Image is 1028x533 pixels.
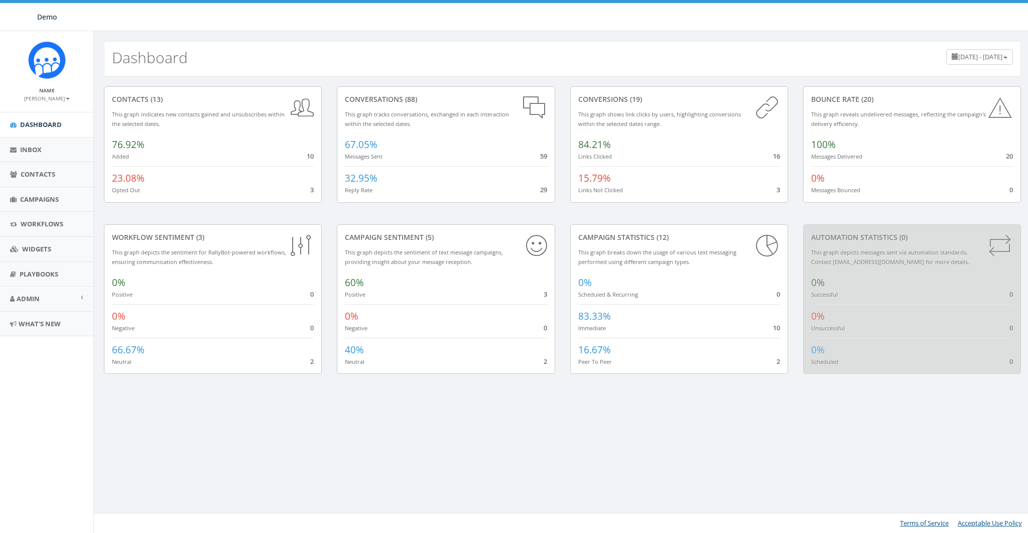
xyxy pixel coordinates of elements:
span: Playbooks [20,270,58,279]
span: (0) [897,232,908,242]
span: 0 [544,323,547,332]
span: 3 [310,185,314,194]
span: Contacts [21,170,55,179]
span: 0% [345,310,358,323]
span: [DATE] - [DATE] [958,52,1002,61]
small: Reply Rate [345,186,372,194]
span: Campaigns [20,195,59,204]
small: Scheduled [811,358,838,365]
span: 0 [1009,290,1013,299]
span: 23.08% [112,172,145,185]
small: Neutral [112,358,132,365]
span: 0% [811,276,825,289]
span: 10 [307,152,314,161]
span: 20 [1006,152,1013,161]
span: 2 [544,357,547,366]
span: (12) [655,232,669,242]
div: contacts [112,94,314,104]
small: Successful [811,291,838,298]
div: conversations [345,94,547,104]
span: 0 [1009,357,1013,366]
span: 3 [777,185,780,194]
small: Name [39,87,55,94]
span: 16 [773,152,780,161]
span: Dashboard [20,120,62,129]
span: Widgets [22,244,51,253]
small: This graph breaks down the usage of various text messaging performed using different campaign types. [578,248,736,265]
span: 60% [345,276,364,289]
span: 66.67% [112,343,145,356]
small: This graph indicates new contacts gained and unsubscribes within the selected dates. [112,110,285,127]
div: Bounce Rate [811,94,1013,104]
small: Peer To Peer [578,358,612,365]
span: 29 [540,185,547,194]
small: Scheduled & Recurring [578,291,638,298]
span: 0 [310,323,314,332]
span: 2 [310,357,314,366]
span: 32.95% [345,172,377,185]
small: Messages Delivered [811,153,862,160]
small: This graph depicts the sentiment for RallyBot-powered workflows, ensuring communication effective... [112,248,286,265]
h2: Dashboard [112,49,188,66]
div: Campaign Statistics [578,232,780,242]
span: 0 [1009,185,1013,194]
span: 16.67% [578,343,611,356]
small: This graph shows link clicks by users, highlighting conversions within the selected dates range. [578,110,741,127]
span: 40% [345,343,364,356]
span: 76.92% [112,138,145,151]
span: (19) [628,94,642,104]
div: Campaign Sentiment [345,232,547,242]
div: conversions [578,94,780,104]
span: 0% [811,310,825,323]
small: Links Clicked [578,153,612,160]
small: Immediate [578,324,606,332]
span: 0% [578,276,592,289]
a: [PERSON_NAME] [24,93,70,102]
div: Automation Statistics [811,232,1013,242]
small: Negative [345,324,367,332]
small: This graph depicts the sentiment of text message campaigns, providing insight about your message ... [345,248,503,265]
small: Messages Bounced [811,186,860,194]
span: (5) [424,232,434,242]
div: Workflow Sentiment [112,232,314,242]
a: Terms of Service [900,518,949,527]
span: 0 [310,290,314,299]
small: Added [112,153,129,160]
small: Neutral [345,358,364,365]
span: 0 [777,290,780,299]
small: Messages Sent [345,153,382,160]
span: Demo [37,12,57,22]
small: Positive [112,291,133,298]
span: (20) [859,94,873,104]
span: What's New [19,319,61,328]
span: 10 [773,323,780,332]
span: 0% [112,310,125,323]
small: Negative [112,324,135,332]
span: (88) [403,94,417,104]
span: 0% [811,172,825,185]
small: Positive [345,291,365,298]
span: Inbox [20,145,42,154]
span: Workflows [21,219,63,228]
small: Links Not Clicked [578,186,623,194]
small: Opted Out [112,186,140,194]
small: This graph depicts messages sent via automation standards. Contact [EMAIL_ADDRESS][DOMAIN_NAME] f... [811,248,969,265]
span: 0 [1009,323,1013,332]
span: 15.79% [578,172,611,185]
a: Acceptable Use Policy [958,518,1022,527]
span: 83.33% [578,310,611,323]
span: 100% [811,138,836,151]
small: This graph reveals undelivered messages, reflecting the campaign's delivery efficiency. [811,110,986,127]
small: This graph tracks conversations, exchanged in each interaction within the selected dates. [345,110,509,127]
span: (13) [149,94,163,104]
span: 84.21% [578,138,611,151]
span: 3 [544,290,547,299]
span: 67.05% [345,138,377,151]
small: [PERSON_NAME] [24,95,70,102]
span: (3) [194,232,204,242]
img: Icon_1.png [28,41,66,79]
span: 0% [112,276,125,289]
span: 59 [540,152,547,161]
span: 2 [777,357,780,366]
span: Admin [17,294,40,303]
